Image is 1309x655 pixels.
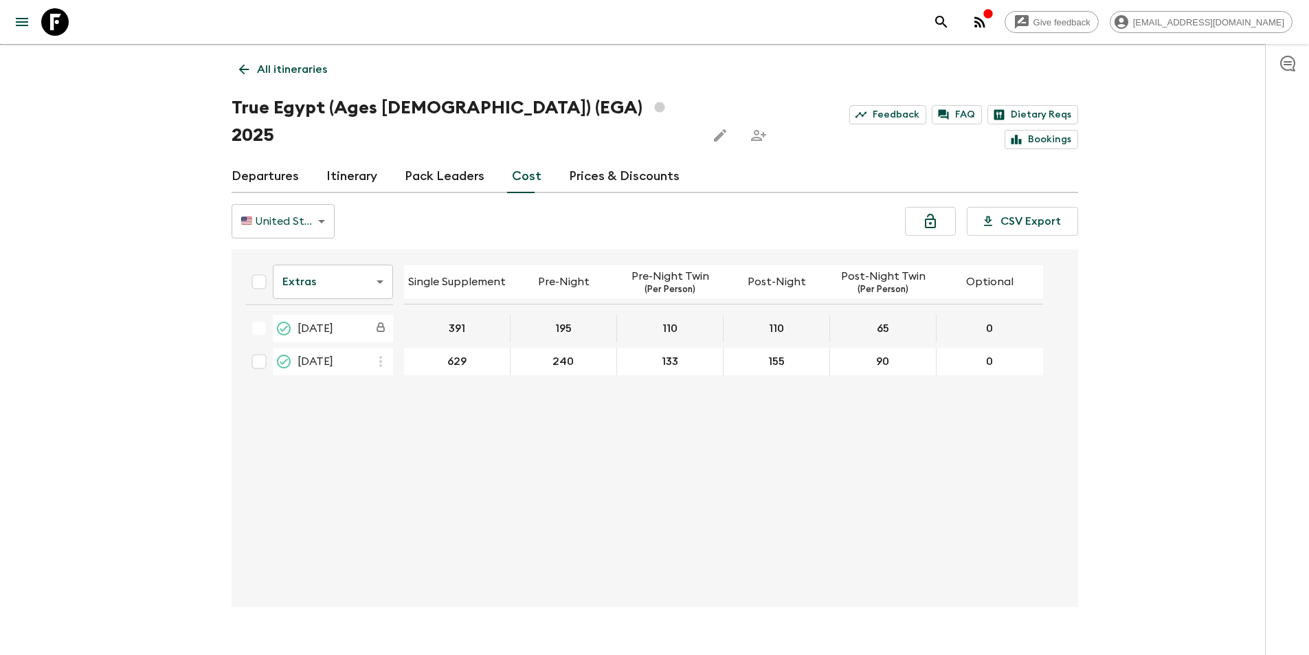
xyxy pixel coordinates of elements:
[232,94,695,149] h1: True Egypt (Ages [DEMOGRAPHIC_DATA]) (EGA) 2025
[860,315,906,342] button: 65
[748,274,806,290] p: Post-Night
[752,315,801,342] button: 110
[232,202,335,241] div: 🇺🇸 United States Dollar (USD)
[8,8,36,36] button: menu
[232,160,299,193] a: Departures
[405,160,484,193] a: Pack Leaders
[276,320,292,337] svg: Departed
[905,207,956,236] button: Lock costs
[724,348,830,375] div: 02 Nov 2025; Post-Night
[928,8,955,36] button: search adventures
[539,315,588,342] button: 195
[512,160,541,193] a: Cost
[1110,11,1293,33] div: [EMAIL_ADDRESS][DOMAIN_NAME]
[1005,130,1078,149] a: Bookings
[830,348,937,375] div: 02 Nov 2025; Post-Night Twin
[830,315,937,342] div: 21 Sep 2025; Post-Night Twin
[858,285,908,296] p: (Per Person)
[706,122,734,149] button: Edit this itinerary
[967,315,1011,342] button: 0
[617,315,724,342] div: 21 Sep 2025; Pre-Night Twin
[860,348,906,375] button: 90
[232,56,335,83] a: All itineraries
[408,274,506,290] p: Single Supplement
[245,268,273,296] div: Select all
[569,160,680,193] a: Prices & Discounts
[849,105,926,124] a: Feedback
[431,348,483,375] button: 629
[987,105,1078,124] a: Dietary Reqs
[932,105,982,124] a: FAQ
[617,348,724,375] div: 02 Nov 2025; Pre-Night Twin
[536,348,590,375] button: 240
[752,348,801,375] button: 155
[967,348,1011,375] button: 0
[298,353,333,370] span: [DATE]
[404,315,511,342] div: 21 Sep 2025; Single Supplement
[1026,17,1098,27] span: Give feedback
[368,316,393,341] div: Costs are fixed. The departure date (21 Sep 2025) has passed
[745,122,772,149] span: Share this itinerary
[841,268,926,285] p: Post-Night Twin
[967,207,1078,236] button: CSV Export
[511,348,617,375] div: 02 Nov 2025; Pre-Night
[273,263,393,301] div: Extras
[257,61,327,78] p: All itineraries
[511,315,617,342] div: 21 Sep 2025; Pre-Night
[631,268,709,285] p: Pre-Night Twin
[538,274,590,290] p: Pre-Night
[646,315,694,342] button: 110
[645,285,695,296] p: (Per Person)
[937,348,1043,375] div: 02 Nov 2025; Optional
[432,315,482,342] button: 391
[276,353,292,370] svg: Guaranteed
[937,315,1043,342] div: 21 Sep 2025; Optional
[724,315,830,342] div: 21 Sep 2025; Post-Night
[326,160,377,193] a: Itinerary
[1005,11,1099,33] a: Give feedback
[1126,17,1292,27] span: [EMAIL_ADDRESS][DOMAIN_NAME]
[298,320,333,337] span: [DATE]
[404,348,511,375] div: 02 Nov 2025; Single Supplement
[966,274,1014,290] p: Optional
[645,348,695,375] button: 133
